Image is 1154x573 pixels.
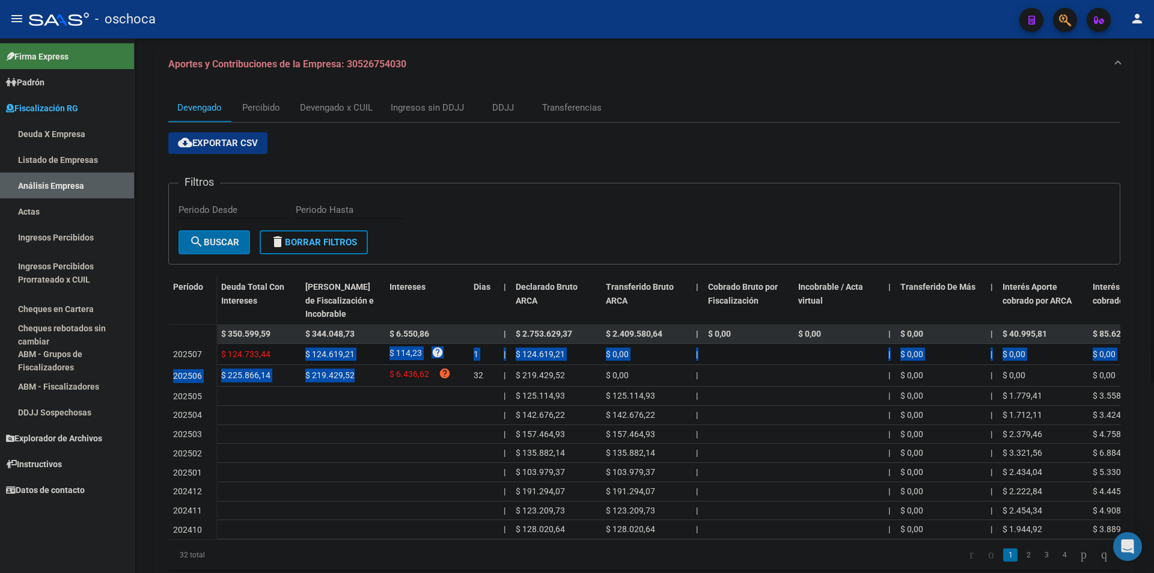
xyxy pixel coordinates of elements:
span: | [888,349,890,359]
span: $ 40.995,81 [1003,329,1047,339]
span: Deuda Total Con Intereses [221,282,284,305]
span: $ 3.889,84 [1093,524,1132,534]
span: $ 0,00 [900,370,923,380]
span: $ 0,00 [1093,349,1116,359]
span: | [991,282,993,292]
span: $ 1.712,11 [1003,410,1042,420]
span: Exportar CSV [178,138,258,149]
span: | [504,506,505,515]
button: Buscar [179,230,250,254]
span: $ 2.753.629,37 [516,329,572,339]
div: Percibido [242,101,280,114]
a: go to next page [1075,548,1092,562]
div: Ingresos sin DDJJ [391,101,464,114]
span: Explorador de Archivos [6,432,102,445]
span: | [504,410,505,420]
span: Intereses [389,282,426,292]
span: | [888,429,890,439]
span: | [888,282,891,292]
li: page 2 [1019,545,1037,565]
span: $ 124.619,21 [305,349,355,359]
span: $ 128.020,64 [516,524,565,534]
datatable-header-cell: | [499,274,511,327]
a: 4 [1057,548,1072,562]
a: go to first page [964,548,979,562]
span: | [504,429,505,439]
datatable-header-cell: | [986,274,998,327]
span: $ 0,00 [708,329,731,339]
span: | [696,391,698,400]
span: Incobrable / Acta virtual [798,282,863,305]
span: $ 4.445,67 [1093,486,1132,496]
span: $ 4.908,68 [1093,506,1132,515]
span: | [696,524,698,534]
div: Devengado [177,101,222,114]
span: $ 225.866,14 [221,370,270,380]
span: Fiscalización RG [6,102,78,115]
span: $ 2.454,34 [1003,506,1042,515]
div: Open Intercom Messenger [1113,532,1142,561]
button: Exportar CSV [168,132,267,154]
span: | [504,329,506,339]
span: $ 219.429,52 [516,370,565,380]
span: | [991,429,992,439]
span: $ 191.294,07 [516,486,565,496]
mat-icon: delete [270,234,285,249]
datatable-header-cell: | [691,274,703,327]
span: $ 6.436,62 [389,367,429,384]
span: Dias [474,282,490,292]
span: $ 2.222,84 [1003,486,1042,496]
span: Aportes y Contribuciones de la Empresa: 30526754030 [168,58,406,70]
span: $ 0,00 [900,506,923,515]
span: $ 142.676,22 [606,410,655,420]
span: $ 103.979,37 [606,467,655,477]
span: $ 128.020,64 [606,524,655,534]
i: help [432,346,444,358]
span: $ 0,00 [1003,370,1025,380]
h3: Filtros [179,174,220,191]
span: Período [173,282,203,292]
span: $ 6.884,68 [1093,448,1132,458]
span: $ 3.321,56 [1003,448,1042,458]
span: $ 157.464,93 [516,429,565,439]
datatable-header-cell: Dias [469,274,499,327]
span: Transferido Bruto ARCA [606,282,674,305]
datatable-header-cell: Declarado Bruto ARCA [511,274,601,327]
span: | [991,486,992,496]
mat-icon: person [1130,11,1144,26]
span: $ 103.979,37 [516,467,565,477]
span: | [696,467,698,477]
span: $ 85.625,41 [1093,329,1137,339]
mat-expansion-panel-header: Aportes y Contribuciones de la Empresa: 30526754030 [154,45,1135,84]
span: | [888,370,890,380]
span: | [696,448,698,458]
span: | [504,467,505,477]
span: $ 6.550,86 [389,329,429,339]
li: page 3 [1037,545,1055,565]
a: 1 [1003,548,1018,562]
span: 202502 [173,449,202,458]
span: $ 124.619,21 [516,349,565,359]
span: Buscar [189,237,239,248]
span: [PERSON_NAME] de Fiscalización e Incobrable [305,282,374,319]
span: Declarado Bruto ARCA [516,282,578,305]
mat-icon: search [189,234,204,249]
a: 2 [1021,548,1036,562]
datatable-header-cell: Transferido Bruto ARCA [601,274,691,327]
div: 32 total [168,540,356,570]
span: | [888,467,890,477]
span: $ 0,00 [900,410,923,420]
span: $ 191.294,07 [606,486,655,496]
span: Firma Express [6,50,69,63]
span: $ 5.330,21 [1093,467,1132,477]
span: 202411 [173,506,202,515]
datatable-header-cell: Período [168,274,216,325]
span: $ 135.882,14 [516,448,565,458]
button: Borrar Filtros [260,230,368,254]
span: Instructivos [6,458,62,471]
span: $ 0,00 [900,448,923,458]
span: | [991,506,992,515]
span: - oschoca [95,6,156,32]
datatable-header-cell: Incobrable / Acta virtual [793,274,884,327]
datatable-header-cell: Transferido De Más [896,274,986,327]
